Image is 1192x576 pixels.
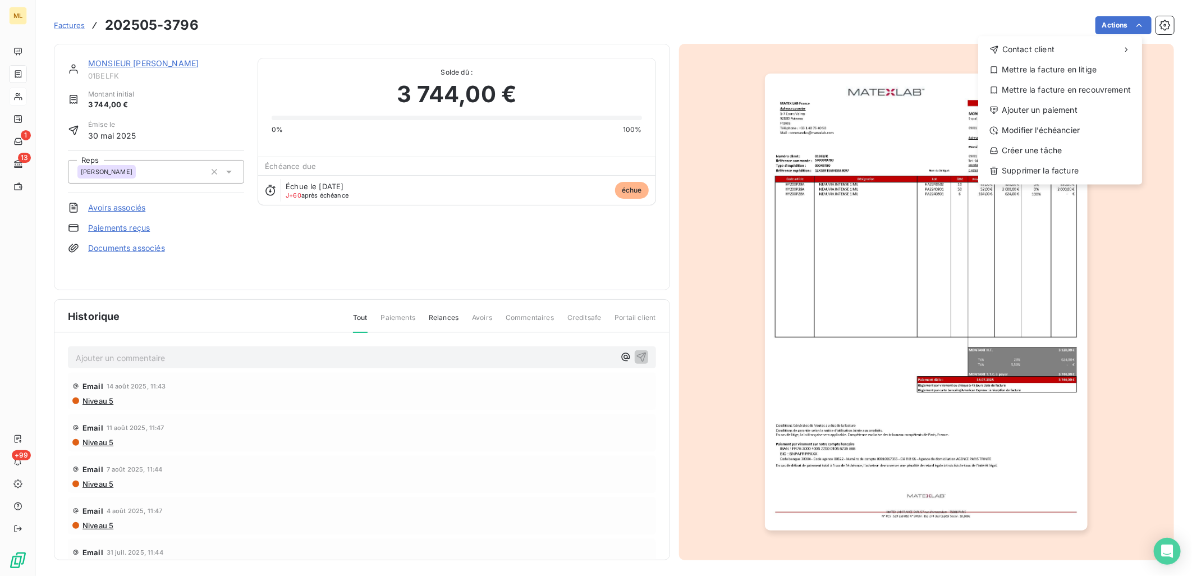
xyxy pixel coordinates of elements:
[983,141,1138,159] div: Créer une tâche
[978,36,1142,184] div: Actions
[983,101,1138,119] div: Ajouter un paiement
[983,81,1138,99] div: Mettre la facture en recouvrement
[983,162,1138,180] div: Supprimer la facture
[983,121,1138,139] div: Modifier l’échéancier
[1002,44,1055,55] span: Contact client
[983,61,1138,79] div: Mettre la facture en litige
